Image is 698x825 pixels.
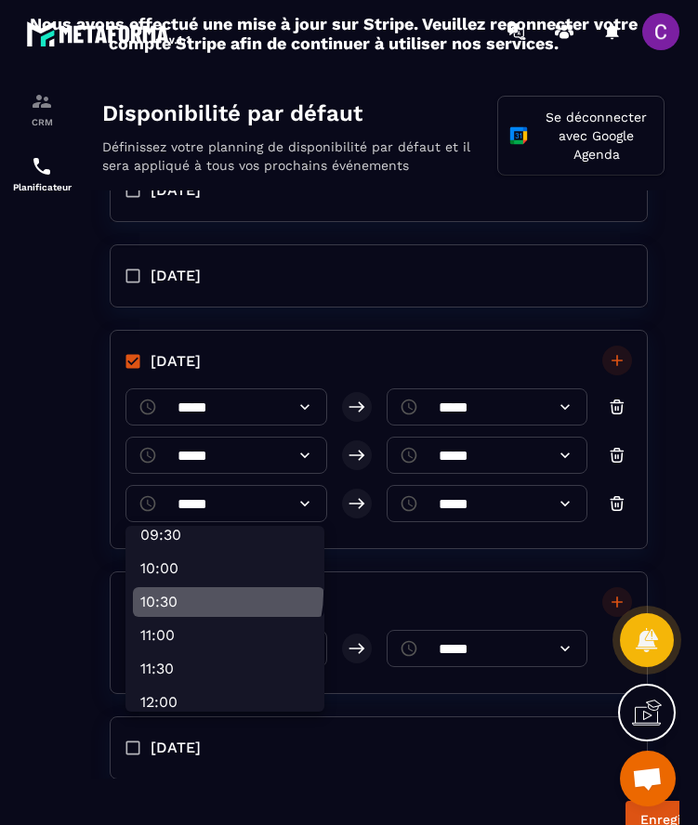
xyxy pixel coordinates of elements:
[46,607,237,636] li: 12:00
[31,155,53,177] img: scheduler
[31,90,53,112] img: formation
[620,751,676,806] a: Ouvrir le chat
[46,506,237,536] li: 10:30
[5,117,79,127] p: CRM
[26,17,193,50] img: logo
[46,573,237,603] li: 11:30
[5,141,79,206] a: schedulerschedulerPlanificateur
[29,14,639,53] h2: Nous avons effectué une mise à jour sur Stripe. Veuillez reconnecter votre compte Stripe afin de ...
[46,439,237,469] li: 09:30
[5,76,79,141] a: formationformationCRM
[5,182,79,192] p: Planificateur
[46,473,237,503] li: 10:00
[46,540,237,570] li: 11:00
